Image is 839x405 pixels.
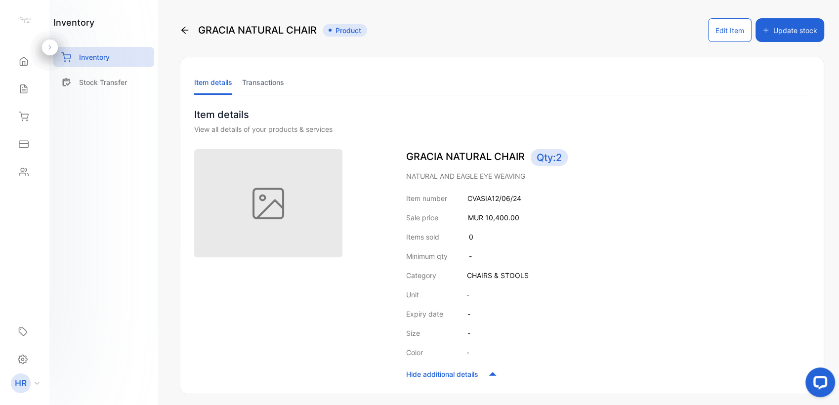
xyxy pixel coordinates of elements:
a: Inventory [53,47,154,67]
p: Items sold [406,232,439,242]
li: Transactions [242,70,284,95]
a: Stock Transfer [53,72,154,92]
h1: inventory [53,16,94,29]
p: - [467,309,470,319]
p: - [466,289,469,300]
p: Inventory [79,52,110,62]
span: MUR 10,400.00 [468,213,519,222]
p: Hide additional details [406,369,478,379]
p: Item number [406,193,447,203]
p: - [466,347,469,358]
iframe: LiveChat chat widget [797,364,839,405]
p: CHAIRS & STOOLS [467,270,529,281]
p: 0 [469,232,473,242]
span: Product [323,24,367,37]
p: Item details [194,107,810,122]
p: HR [15,377,27,390]
img: logo [17,13,32,28]
p: NATURAL AND EAGLE EYE WEAVING [406,171,810,181]
li: Item details [194,70,232,95]
p: GRACIA NATURAL CHAIR [406,149,810,166]
p: Size [406,328,420,338]
p: Expiry date [406,309,443,319]
button: Update stock [755,18,824,42]
p: Sale price [406,212,438,223]
p: CVASIA12/06/24 [467,193,521,203]
p: Category [406,270,436,281]
p: Stock Transfer [79,77,127,87]
p: Unit [406,289,419,300]
img: item [194,149,342,257]
span: Qty: 2 [531,149,568,166]
p: - [467,328,470,338]
div: View all details of your products & services [194,124,810,134]
p: - [469,251,472,261]
div: GRACIA NATURAL CHAIR [180,18,367,42]
p: Color [406,347,423,358]
button: Edit Item [708,18,752,42]
p: Minimum qty [406,251,448,261]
